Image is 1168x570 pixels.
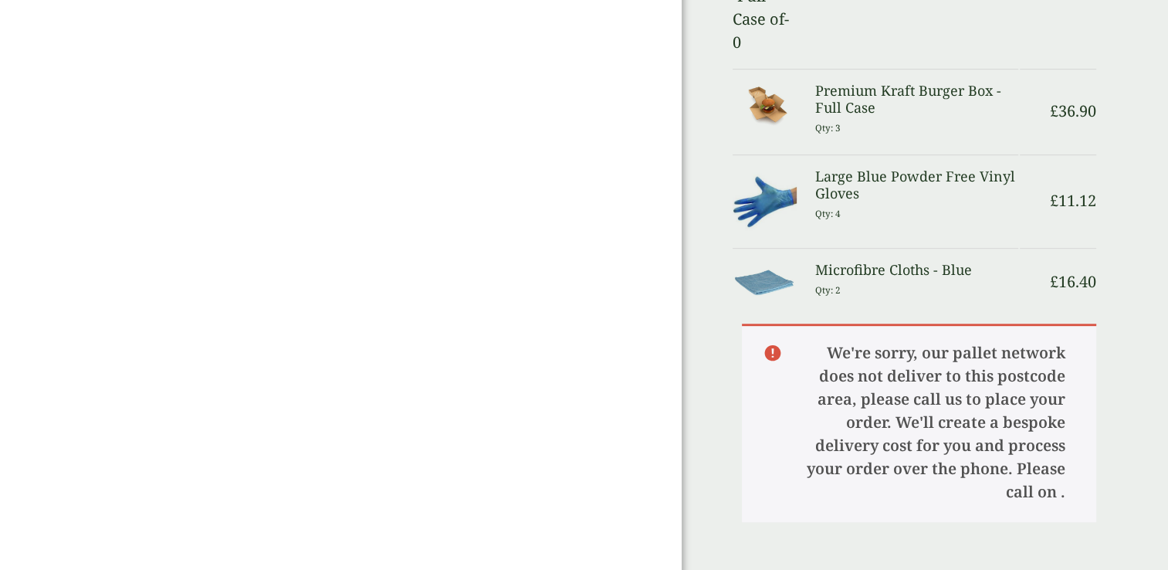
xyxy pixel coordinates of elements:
[815,284,841,296] small: Qty: 2
[1050,271,1058,292] span: £
[1050,100,1096,121] bdi: 36.90
[1050,190,1058,211] span: £
[1050,100,1058,121] span: £
[815,262,1018,279] h3: Microfibre Cloths - Blue
[815,168,1018,202] h3: Large Blue Powder Free Vinyl Gloves
[815,83,1018,116] h3: Premium Kraft Burger Box - Full Case
[742,324,1097,522] p: We're sorry, our pallet network does not deliver to this postcode area, please call us to place y...
[815,122,841,134] small: Qty: 3
[1050,271,1096,292] bdi: 16.40
[815,208,841,219] small: Qty: 4
[1050,190,1096,211] bdi: 11.12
